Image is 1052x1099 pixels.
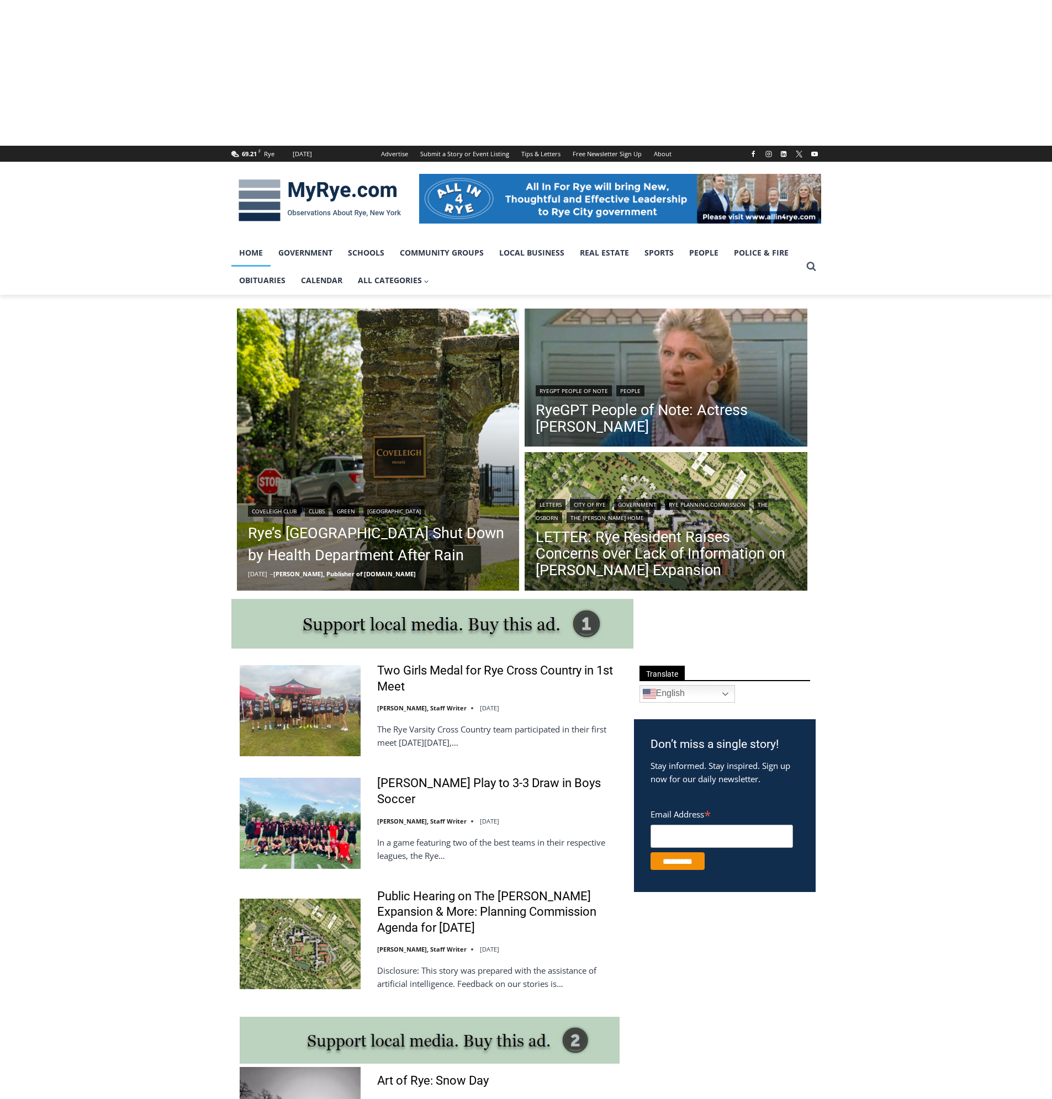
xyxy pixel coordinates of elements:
a: Clubs [305,506,329,517]
a: Police & Fire [726,239,796,267]
p: The Rye Varsity Cross Country team participated in their first meet [DATE][DATE],… [377,723,620,749]
a: X [792,147,806,161]
a: Linkedin [777,147,790,161]
time: [DATE] [480,704,499,712]
label: Email Address [651,803,793,823]
div: Rye [264,149,274,159]
p: Stay informed. Stay inspired. Sign up now for our daily newsletter. [651,759,799,785]
a: Read More LETTER: Rye Resident Raises Concerns over Lack of Information on Osborn Expansion [525,452,807,593]
a: People [681,239,726,267]
img: (PHOTO: Sheridan in an episode of ALF. Public Domain.) [525,309,807,450]
span: Translate [639,666,685,681]
span: F [258,148,261,154]
a: Coveleigh Club [248,506,300,517]
a: Real Estate [572,239,637,267]
a: Obituaries [231,267,293,294]
a: Rye Planning Commission [665,499,749,510]
a: About [648,146,678,162]
button: View Search Form [801,257,821,277]
a: [PERSON_NAME] Play to 3-3 Draw in Boys Soccer [377,776,620,807]
img: support local media, buy this ad [231,599,633,649]
img: Rye, Harrison Play to 3-3 Draw in Boys Soccer [240,778,361,868]
span: – [270,570,273,578]
div: | | | | | [536,497,796,523]
a: Calendar [293,267,350,294]
a: Local Business [491,239,572,267]
a: Public Hearing on The [PERSON_NAME] Expansion & More: Planning Commission Agenda for [DATE] [377,889,620,936]
a: Instagram [762,147,775,161]
a: People [616,385,644,396]
a: Government [271,239,340,267]
a: [PERSON_NAME], Publisher of [DOMAIN_NAME] [273,570,416,578]
time: [DATE] [480,817,499,825]
a: [PERSON_NAME], Staff Writer [377,704,467,712]
div: | [536,383,796,396]
a: Green [333,506,359,517]
a: Schools [340,239,392,267]
a: Home [231,239,271,267]
a: Art of Rye: Snow Day [377,1073,489,1089]
a: [PERSON_NAME], Staff Writer [377,817,467,825]
div: [DATE] [293,149,312,159]
a: Government [614,499,660,510]
time: [DATE] [248,570,267,578]
a: City of Rye [570,499,610,510]
img: Two Girls Medal for Rye Cross Country in 1st Meet [240,665,361,756]
time: [DATE] [480,945,499,953]
p: In a game featuring two of the best teams in their respective leagues, the Rye… [377,836,620,862]
a: Advertise [375,146,414,162]
img: All in for Rye [419,174,821,224]
a: Letters [536,499,565,510]
a: Community Groups [392,239,491,267]
a: Read More RyeGPT People of Note: Actress Liz Sheridan [525,309,807,450]
span: 69.21 [242,150,257,158]
nav: Primary Navigation [231,239,801,295]
div: | | | [248,503,509,517]
a: [GEOGRAPHIC_DATA] [363,506,425,517]
img: support local media, buy this ad [240,1017,620,1064]
a: LETTER: Rye Resident Raises Concerns over Lack of Information on [PERSON_NAME] Expansion [536,529,796,578]
a: Read More Rye’s Coveleigh Beach Shut Down by Health Department After Rain [237,309,520,591]
p: Disclosure: This story was prepared with the assistance of artificial intelligence. Feedback on o... [377,964,620,990]
img: en [643,687,656,700]
a: Tips & Letters [515,146,567,162]
a: Free Newsletter Sign Up [567,146,648,162]
a: The [PERSON_NAME] Home [567,512,648,523]
nav: Secondary Navigation [375,146,678,162]
a: Two Girls Medal for Rye Cross Country in 1st Meet [377,663,620,694]
a: [PERSON_NAME], Staff Writer [377,945,467,953]
img: (PHOTO: Illustrative plan of The Osborn's proposed site plan from the July 10, 2025 planning comm... [525,452,807,593]
a: RyeGPT People of Note [536,385,612,396]
a: Submit a Story or Event Listing [414,146,515,162]
a: All Categories [350,267,437,294]
a: Sports [637,239,681,267]
img: MyRye.com [231,172,408,229]
a: YouTube [808,147,821,161]
a: RyeGPT People of Note: Actress [PERSON_NAME] [536,402,796,435]
img: (PHOTO: Coveleigh Club, at 459 Stuyvesant Avenue in Rye. Credit: Justin Gray.) [237,309,520,591]
span: All Categories [358,274,430,286]
a: Rye’s [GEOGRAPHIC_DATA] Shut Down by Health Department After Rain [248,522,509,566]
a: English [639,685,735,703]
h3: Don’t miss a single story! [651,736,799,753]
a: Facebook [747,147,760,161]
img: Public Hearing on The Osborn Expansion & More: Planning Commission Agenda for Tuesday, September ... [240,899,361,989]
